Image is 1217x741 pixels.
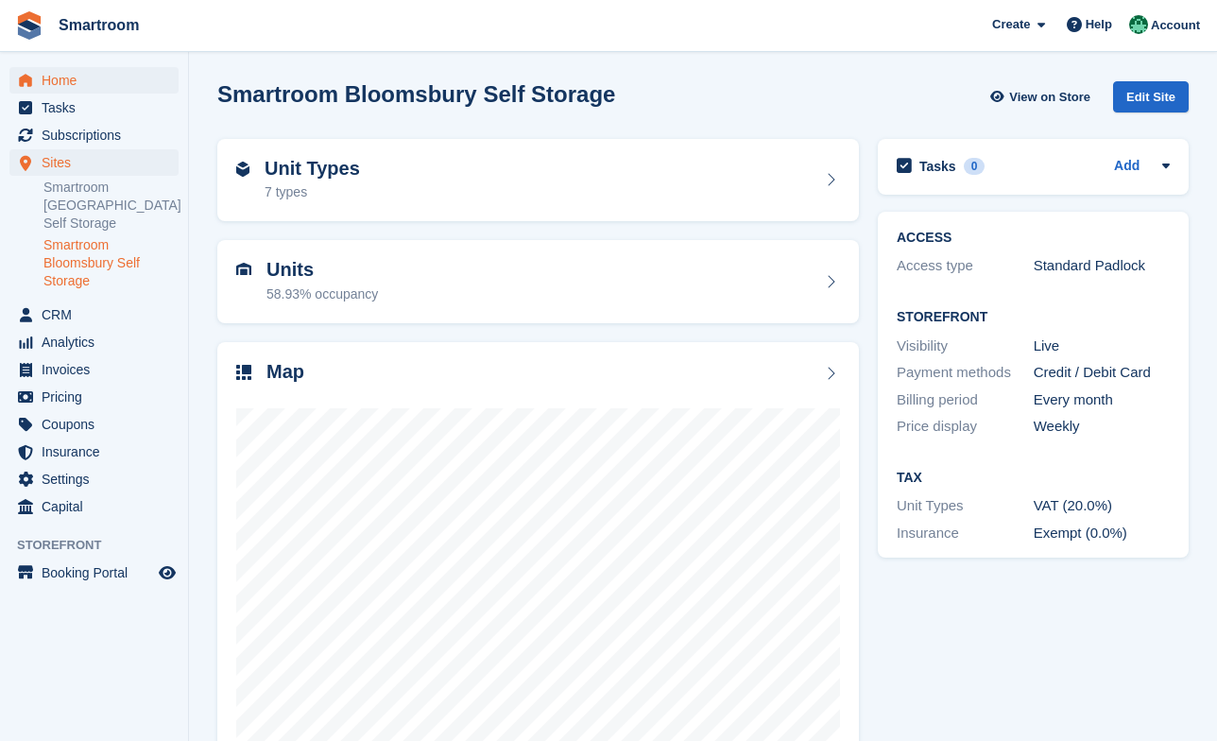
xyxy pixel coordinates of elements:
[1114,156,1140,178] a: Add
[9,493,179,520] a: menu
[9,411,179,438] a: menu
[265,182,360,202] div: 7 types
[897,416,1034,438] div: Price display
[236,263,251,276] img: unit-icn-7be61d7bf1b0ce9d3e12c5938cc71ed9869f7b940bace4675aadf7bd6d80202e.svg
[236,365,251,380] img: map-icn-33ee37083ee616e46c38cad1a60f524a97daa1e2b2c8c0bc3eb3415660979fc1.svg
[42,67,155,94] span: Home
[1034,336,1171,357] div: Live
[156,561,179,584] a: Preview store
[897,362,1034,384] div: Payment methods
[1151,16,1200,35] span: Account
[964,158,986,175] div: 0
[919,158,956,175] h2: Tasks
[1034,255,1171,277] div: Standard Padlock
[217,139,859,222] a: Unit Types 7 types
[236,162,249,177] img: unit-type-icn-2b2737a686de81e16bb02015468b77c625bbabd49415b5ef34ead5e3b44a266d.svg
[992,15,1030,34] span: Create
[42,466,155,492] span: Settings
[42,384,155,410] span: Pricing
[217,81,615,107] h2: Smartroom Bloomsbury Self Storage
[9,67,179,94] a: menu
[9,302,179,328] a: menu
[217,240,859,323] a: Units 58.93% occupancy
[42,411,155,438] span: Coupons
[1009,88,1090,107] span: View on Store
[9,466,179,492] a: menu
[1113,81,1189,120] a: Edit Site
[897,310,1170,325] h2: Storefront
[897,471,1170,486] h2: Tax
[897,523,1034,544] div: Insurance
[1034,495,1171,517] div: VAT (20.0%)
[17,536,188,555] span: Storefront
[1113,81,1189,112] div: Edit Site
[51,9,146,41] a: Smartroom
[42,95,155,121] span: Tasks
[9,439,179,465] a: menu
[15,11,43,40] img: stora-icon-8386f47178a22dfd0bd8f6a31ec36ba5ce8667c1dd55bd0f319d3a0aa187defe.svg
[266,259,378,281] h2: Units
[266,361,304,383] h2: Map
[897,389,1034,411] div: Billing period
[42,356,155,383] span: Invoices
[42,122,155,148] span: Subscriptions
[1034,523,1171,544] div: Exempt (0.0%)
[42,560,155,586] span: Booking Portal
[1034,416,1171,438] div: Weekly
[9,95,179,121] a: menu
[897,495,1034,517] div: Unit Types
[9,329,179,355] a: menu
[43,179,179,233] a: Smartroom [GEOGRAPHIC_DATA] Self Storage
[9,149,179,176] a: menu
[1034,362,1171,384] div: Credit / Debit Card
[987,81,1098,112] a: View on Store
[9,356,179,383] a: menu
[897,231,1170,246] h2: ACCESS
[9,122,179,148] a: menu
[42,493,155,520] span: Capital
[265,158,360,180] h2: Unit Types
[1086,15,1112,34] span: Help
[42,149,155,176] span: Sites
[42,439,155,465] span: Insurance
[1034,389,1171,411] div: Every month
[43,236,179,290] a: Smartroom Bloomsbury Self Storage
[266,284,378,304] div: 58.93% occupancy
[9,560,179,586] a: menu
[42,302,155,328] span: CRM
[42,329,155,355] span: Analytics
[9,384,179,410] a: menu
[1129,15,1148,34] img: Jacob Gabriel
[897,336,1034,357] div: Visibility
[897,255,1034,277] div: Access type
